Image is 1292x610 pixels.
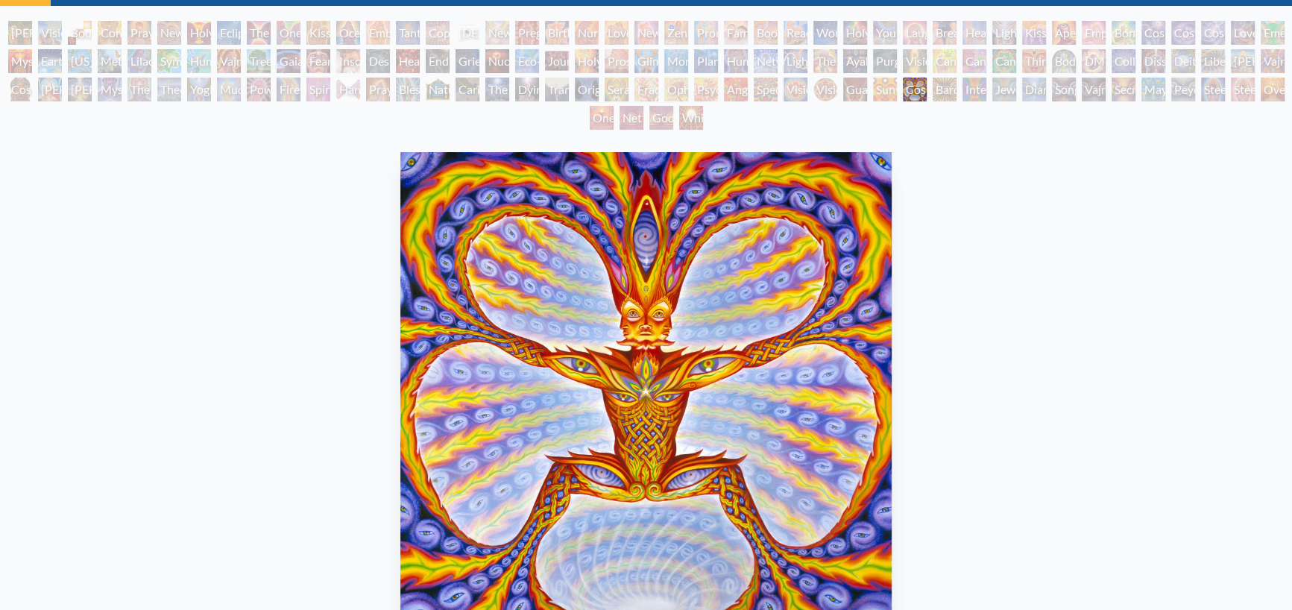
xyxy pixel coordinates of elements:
[933,49,957,73] div: Cannabis Mudra
[485,21,509,45] div: Newborn
[664,78,688,101] div: Ophanic Eyelash
[8,21,32,45] div: [PERSON_NAME] & Eve
[247,49,271,73] div: Tree & Person
[366,49,390,73] div: Despair
[515,49,539,73] div: Eco-Atlas
[724,49,748,73] div: Human Geometry
[426,21,450,45] div: Copulating
[157,21,181,45] div: New Man New Woman
[247,21,271,45] div: The Kiss
[992,49,1016,73] div: Cannabacchus
[664,49,688,73] div: Monochord
[1082,21,1106,45] div: Empowerment
[396,78,420,101] div: Blessing Hand
[98,49,122,73] div: Metamorphosis
[754,49,778,73] div: Networks
[157,78,181,101] div: Theologue
[664,21,688,45] div: Zena Lotus
[1112,49,1135,73] div: Collective Vision
[649,106,673,130] div: Godself
[575,49,599,73] div: Holy Fire
[68,21,92,45] div: Body, Mind, Spirit
[545,21,569,45] div: Birth
[724,21,748,45] div: Family
[903,21,927,45] div: Laughing Man
[217,49,241,73] div: Vajra Horse
[127,49,151,73] div: Lilacs
[1231,49,1255,73] div: [PERSON_NAME]
[217,21,241,45] div: Eclipse
[754,78,778,101] div: Spectral Lotus
[277,21,300,45] div: One Taste
[1201,21,1225,45] div: Cosmic Lovers
[694,21,718,45] div: Promise
[1201,49,1225,73] div: Liberation Through Seeing
[1141,78,1165,101] div: Mayan Being
[426,78,450,101] div: Nature of Mind
[426,49,450,73] div: Endarkenment
[605,49,628,73] div: Prostration
[336,78,360,101] div: Hands that See
[456,78,479,101] div: Caring
[68,49,92,73] div: [US_STATE] Song
[1052,49,1076,73] div: Body/Mind as a Vibratory Field of Energy
[1231,78,1255,101] div: Steeplehead 2
[1231,21,1255,45] div: Love is a Cosmic Force
[1201,78,1225,101] div: Steeplehead 1
[1171,21,1195,45] div: Cosmic Artist
[843,49,867,73] div: Ayahuasca Visitation
[694,78,718,101] div: Psychomicrograph of a Fractal Paisley Cherub Feather Tip
[813,78,837,101] div: Vision Crystal Tondo
[127,78,151,101] div: The Seer
[1082,49,1106,73] div: DMT - The Spirit Molecule
[38,49,62,73] div: Earth Energies
[724,78,748,101] div: Angel Skin
[98,78,122,101] div: Mystic Eye
[1112,21,1135,45] div: Bond
[1022,49,1046,73] div: Third Eye Tears of Joy
[754,21,778,45] div: Boo-boo
[8,49,32,73] div: Mysteriosa 2
[992,21,1016,45] div: Lightweaver
[1112,78,1135,101] div: Secret Writing Being
[903,49,927,73] div: Vision Tree
[127,21,151,45] div: Praying
[843,78,867,101] div: Guardian of Infinite Vision
[306,21,330,45] div: Kissing
[366,21,390,45] div: Embracing
[620,106,643,130] div: Net of Being
[1141,49,1165,73] div: Dissectional Art for Tool's Lateralus CD
[187,21,211,45] div: Holy Grail
[68,78,92,101] div: [PERSON_NAME]
[784,49,807,73] div: Lightworker
[962,78,986,101] div: Interbeing
[634,21,658,45] div: New Family
[38,21,62,45] div: Visionary Origin of Language
[590,106,614,130] div: One
[485,49,509,73] div: Nuclear Crucifixion
[456,21,479,45] div: [DEMOGRAPHIC_DATA] Embryo
[903,78,927,101] div: Cosmic Elf
[694,49,718,73] div: Planetary Prayers
[784,21,807,45] div: Reading
[366,78,390,101] div: Praying Hands
[1261,49,1285,73] div: Vajra Guru
[813,21,837,45] div: Wonder
[813,49,837,73] div: The Shulgins and their Alchemical Angels
[575,21,599,45] div: Nursing
[873,49,897,73] div: Purging
[515,78,539,101] div: Dying
[396,21,420,45] div: Tantra
[396,49,420,73] div: Headache
[456,49,479,73] div: Grieving
[962,21,986,45] div: Healing
[1261,78,1285,101] div: Oversoul
[575,78,599,101] div: Original Face
[336,49,360,73] div: Insomnia
[933,21,957,45] div: Breathing
[992,78,1016,101] div: Jewel Being
[1171,78,1195,101] div: Peyote Being
[933,78,957,101] div: Bardo Being
[634,49,658,73] div: Glimpsing the Empyrean
[1171,49,1195,73] div: Deities & Demons Drinking from the Milky Pool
